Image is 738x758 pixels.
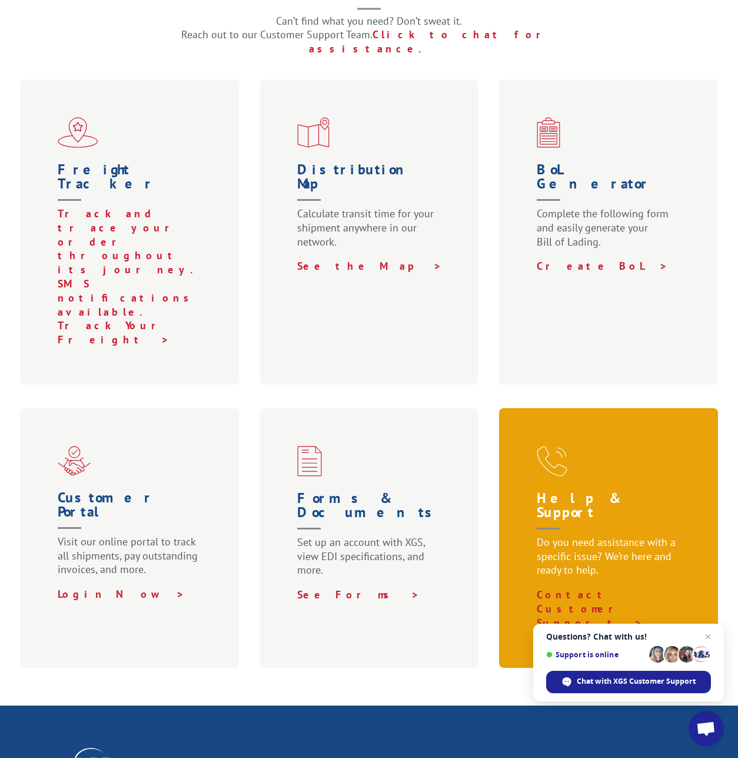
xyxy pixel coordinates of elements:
[58,207,206,319] p: Track and trace your order throughout its journey. SMS notifications available.
[58,163,206,207] h1: Freight Tracker
[689,711,724,746] a: Open chat
[537,117,560,148] img: xgs-icon-bo-l-generator-red
[58,535,206,587] p: Visit our online portal to track all shipments, pay outstanding invoices, and more.
[537,535,685,588] p: Do you need assistance with a specific issue? We’re here and ready to help.
[297,117,330,148] img: xgs-icon-distribution-map-red
[297,163,446,207] h1: Distribution Map
[134,14,604,56] p: Can’t find what you need? Don’t sweat it. Reach out to our Customer Support Team.
[58,117,98,148] img: xgs-icon-flagship-distribution-model-red
[309,28,557,55] a: Click to chat for assistance.
[58,319,172,346] a: Track Your Freight >
[537,163,685,207] h1: BoL Generator
[297,491,446,535] h1: Forms & Documents
[537,259,668,273] a: Create BoL >
[546,671,711,693] span: Chat with XGS Customer Support
[577,676,696,687] span: Chat with XGS Customer Support
[297,259,442,273] a: See the Map >
[58,446,91,476] img: xgs-icon-partner-red (1)
[58,491,206,535] h1: Customer Portal
[297,535,446,588] p: Set up an account with XGS, view EDI specifications, and more.
[537,446,567,476] img: xgs-icon-help-and-support-red
[58,163,206,319] a: Freight Tracker Track and trace your order throughout its journey. SMS notifications available.
[297,446,322,476] img: xgs-icon-credit-financing-forms-red
[537,588,643,630] a: Contact Customer Support >
[58,587,185,601] a: Login Now >
[537,207,685,259] p: Complete the following form and easily generate your Bill of Lading.
[537,491,685,535] h1: Help & Support
[546,650,645,659] span: Support is online
[546,632,711,641] span: Questions? Chat with us!
[297,588,420,601] a: See Forms >
[297,207,446,259] p: Calculate transit time for your shipment anywhere in our network.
